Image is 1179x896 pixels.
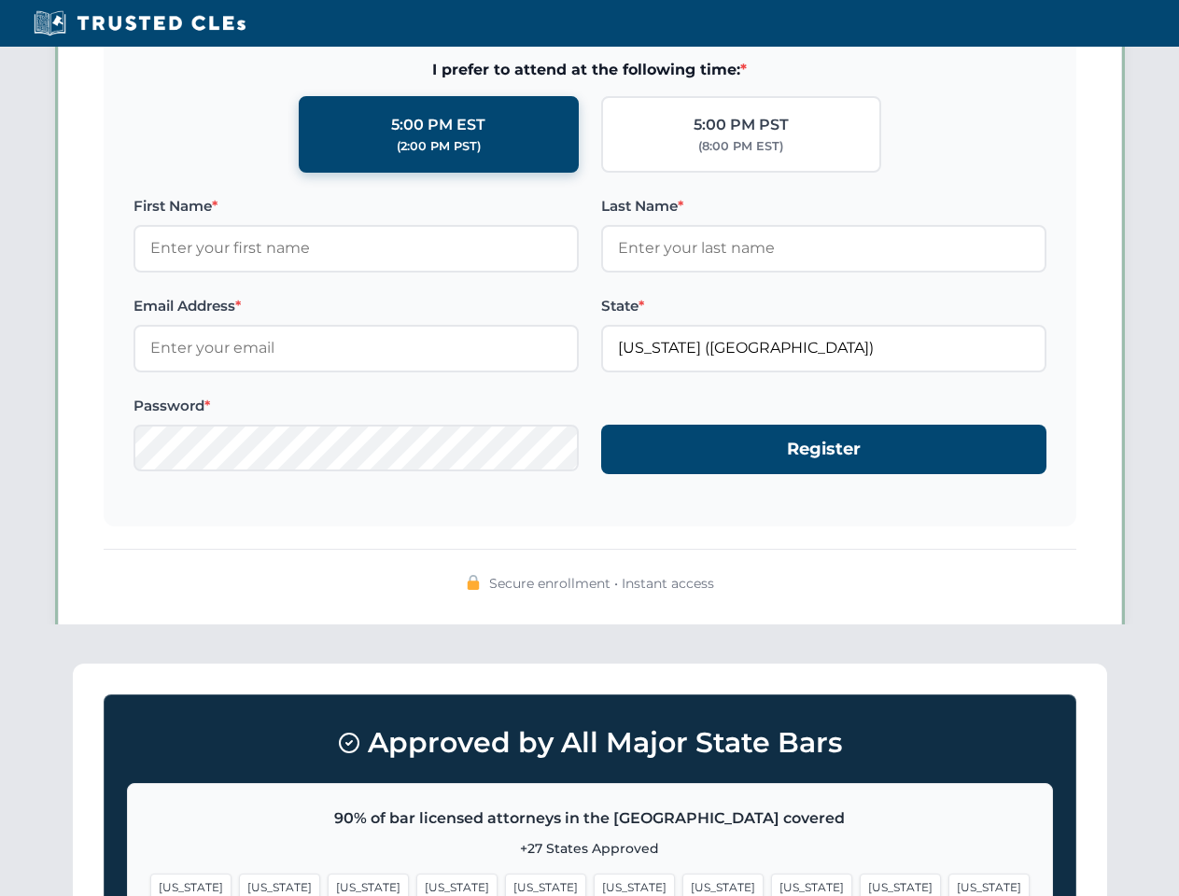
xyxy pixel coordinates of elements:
[133,225,579,272] input: Enter your first name
[694,113,789,137] div: 5:00 PM PST
[150,838,1030,859] p: +27 States Approved
[601,325,1046,371] input: Florida (FL)
[133,295,579,317] label: Email Address
[601,295,1046,317] label: State
[698,137,783,156] div: (8:00 PM EST)
[133,58,1046,82] span: I prefer to attend at the following time:
[133,195,579,217] label: First Name
[28,9,251,37] img: Trusted CLEs
[601,195,1046,217] label: Last Name
[127,718,1053,768] h3: Approved by All Major State Bars
[601,225,1046,272] input: Enter your last name
[489,573,714,594] span: Secure enrollment • Instant access
[391,113,485,137] div: 5:00 PM EST
[133,395,579,417] label: Password
[601,425,1046,474] button: Register
[466,575,481,590] img: 🔒
[397,137,481,156] div: (2:00 PM PST)
[133,325,579,371] input: Enter your email
[150,806,1030,831] p: 90% of bar licensed attorneys in the [GEOGRAPHIC_DATA] covered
